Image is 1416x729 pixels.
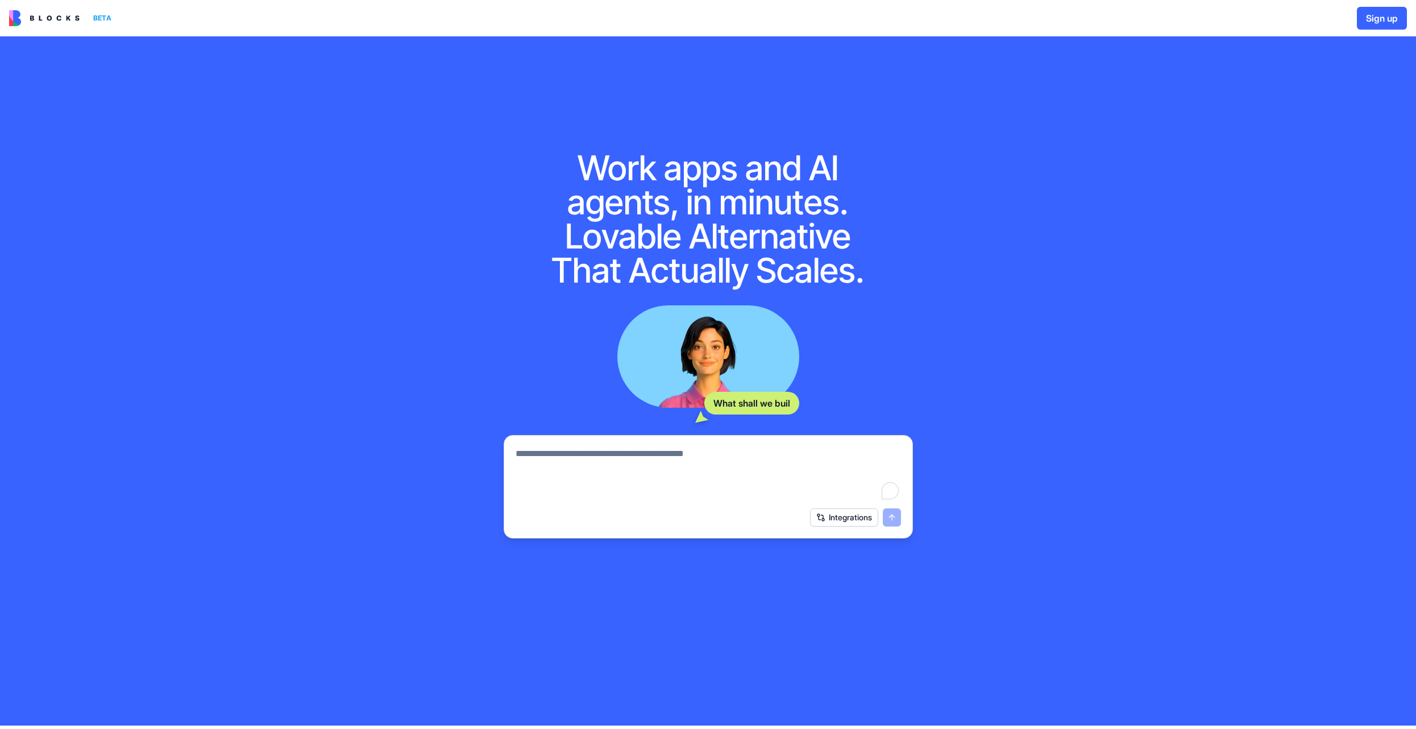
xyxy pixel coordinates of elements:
div: What shall we buil [704,392,799,415]
div: BETA [89,10,116,26]
button: Integrations [810,508,878,527]
h1: Work apps and AI agents, in minutes. Lovable Alternative That Actually Scales. [545,151,872,287]
textarea: To enrich screen reader interactions, please activate Accessibility in Grammarly extension settings [516,447,901,502]
img: logo [9,10,80,26]
a: BETA [9,10,116,26]
button: Sign up [1357,7,1407,30]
